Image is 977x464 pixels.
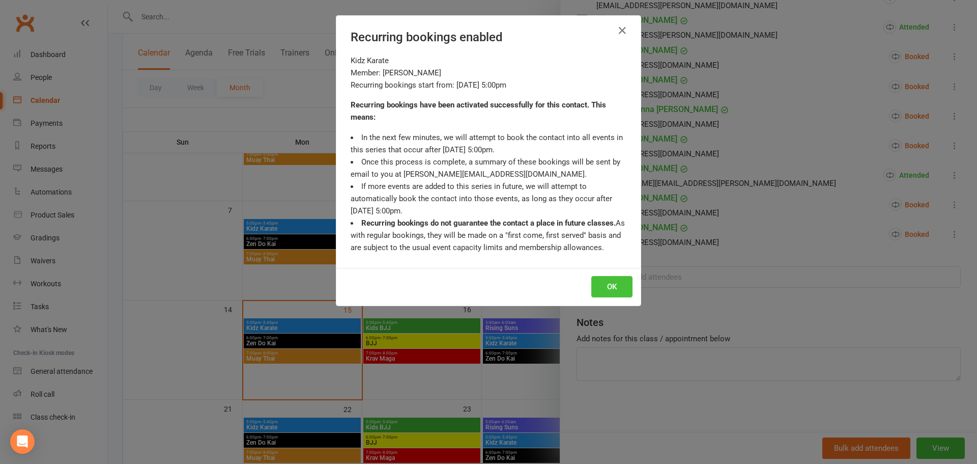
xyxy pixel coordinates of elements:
div: Member: [PERSON_NAME] [351,67,626,79]
div: Recurring bookings start from: [DATE] 5:00pm [351,79,626,91]
button: Close [614,22,630,39]
li: In the next few minutes, we will attempt to book the contact into all events in this series that ... [351,131,626,156]
div: Kidz Karate [351,54,626,67]
li: Once this process is complete, a summary of these bookings will be sent by email to you at [PERSO... [351,156,626,180]
strong: Recurring bookings have been activated successfully for this contact. This means: [351,100,606,122]
div: Open Intercom Messenger [10,429,35,454]
h4: Recurring bookings enabled [351,30,626,44]
button: OK [591,276,633,297]
li: As with regular bookings, they will be made on a "first come, first served" basis and are subject... [351,217,626,254]
strong: Recurring bookings do not guarantee the contact a place in future classes. [361,219,616,228]
li: If more events are added to this series in future, we will attempt to automatically book the cont... [351,180,626,217]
